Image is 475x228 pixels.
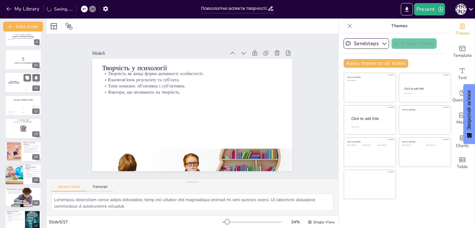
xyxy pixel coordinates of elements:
[455,30,469,37] span: Theme
[7,121,40,123] p: and login with code
[5,99,41,101] h4: The winner is [PERSON_NAME]
[29,107,41,116] div: 300
[5,81,23,84] h4: The winner is [PERSON_NAME]
[5,72,42,93] div: 11
[49,219,222,225] div: Slide 5 / 17
[7,214,23,217] p: Підтримка середовища для розвитку креативності.
[313,220,335,225] span: Single View
[23,142,40,145] p: Творчість у сучасному суспільстві
[7,188,40,190] p: Виклики творчості в сучасному світі
[32,200,40,206] div: 16
[466,90,472,130] font: Зворотній зв'язок
[7,37,40,39] p: [Todo: quote_author_symbol]
[25,165,40,170] p: Творчість у міждисциплінарному контексті
[7,190,40,192] p: Вплив технологій на творчий процес.
[404,87,445,91] div: Click to add title
[452,97,473,103] span: Questions
[17,109,29,116] div: 200
[51,185,86,192] button: Speaker Notes
[5,49,41,70] div: 10
[65,23,73,30] span: Position
[86,185,114,192] button: Transcript
[7,219,23,221] p: Співпраця між дисциплінами для розвитку потенціалу.
[347,76,392,78] div: Click to add title
[25,175,40,178] p: Інтеграція знань та практик для розвитку творчого потенціалу.
[456,4,467,15] div: О [PERSON_NAME]
[25,169,40,171] p: Міждисциплінарний підхід до творчості.
[402,145,422,146] div: Click to add text
[29,106,41,107] div: [PERSON_NAME]
[23,150,40,153] p: Важливість розвитку творчих здібностей на всіх етапах навчання.
[458,74,467,81] span: Text
[351,126,390,128] div: Click to add body
[201,4,267,13] input: Insert title
[450,19,475,41] div: Change the overall theme
[120,46,279,142] p: Фактори, що впливають на творчість.
[3,22,43,32] button: Add slide
[450,85,475,108] div: Get real-time input from your audience
[7,193,40,194] p: Розвиток критичного мислення для подолання викликів.
[344,59,408,68] button: Apply theme to all slides
[131,8,249,79] div: Slide 5
[450,41,475,63] div: Add ready made slides
[32,85,40,91] div: 11
[32,131,40,137] div: 13
[450,63,475,85] div: Add text boxes
[453,52,472,59] span: Template
[450,152,475,174] div: Add a table
[7,55,40,62] p: 5
[414,3,445,15] button: Present
[450,108,475,130] div: Add images, graphics, shapes or video
[23,79,42,86] div: 200
[36,82,38,83] div: Jaap
[7,39,40,40] p: [PERSON_NAME]
[12,36,34,37] strong: Творчість - це інтелект, що розважає.
[401,3,413,15] button: Export to PowerPoint
[126,36,285,131] p: Взаємозв’язок результату та суб’єкта.
[24,74,31,81] button: Duplicate Slide
[47,6,73,12] div: Saving......
[23,86,42,93] div: 300
[351,116,391,121] div: Click to add title
[7,211,23,214] p: Перспективи розвитку творчості
[362,145,376,146] div: Click to add text
[450,130,475,152] div: Add charts and graphs
[32,74,40,81] button: Delete Slide
[7,119,40,121] p: Go to
[23,72,42,79] div: 100
[347,145,361,146] div: Click to add text
[7,213,23,215] p: Інтеграція нових технологій у навчання.
[7,189,40,191] p: Виклики стандартизації освіти для творчості.
[404,93,445,95] div: Click to add text
[456,3,467,15] button: О [PERSON_NAME]
[5,164,41,184] div: 15
[17,108,29,109] div: Jaap
[7,217,23,219] p: Адаптивність освіти до викликів сучасності.
[457,163,468,170] span: Table
[402,141,447,143] div: Click to add title
[355,19,444,33] p: Themes
[347,80,392,82] div: Click to add text
[32,108,40,114] div: 12
[5,118,41,139] div: 13
[392,38,437,49] button: Create theme
[5,95,41,116] div: 12
[32,177,40,183] div: 15
[463,84,475,144] button: Зворотній зв'язок - Показати опитування
[402,108,447,111] div: Click to add title
[25,173,40,175] p: Важливість міждисциплінарних елементів в освіті.
[34,39,40,45] div: 9
[456,119,469,126] span: Media
[129,30,288,126] p: Творчість як вища форма активності особистості.
[5,187,41,208] div: 16
[20,119,29,121] strong: [DOMAIN_NAME]
[456,142,469,149] span: Charts
[288,219,303,225] div: 34 %
[7,192,40,193] p: Баланс між технологіями та вільним мисленням.
[51,194,333,211] textarea: Loremipsu dolorsitam conse adipis elitseddoe, temp inci utlabor etd magnaaliqua enimad mi veni qu...
[344,38,389,49] button: Sendsteps
[5,26,41,47] div: 9
[347,141,392,143] div: Click to add title
[5,112,17,112] div: [PERSON_NAME]
[5,4,42,14] button: My Library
